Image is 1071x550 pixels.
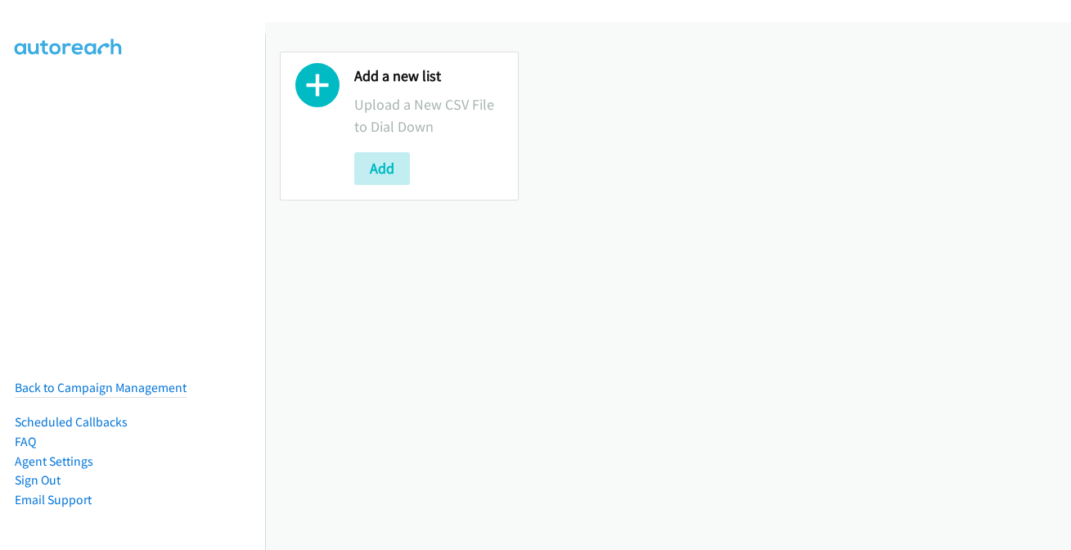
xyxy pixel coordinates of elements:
h2: Add a new list [354,67,503,86]
a: Sign Out [15,472,61,488]
a: Back to Campaign Management [15,380,187,395]
p: Upload a New CSV File to Dial Down [354,93,503,137]
a: FAQ [15,434,36,449]
a: Scheduled Callbacks [15,414,128,430]
a: Agent Settings [15,453,93,469]
button: Add [354,152,410,185]
a: Email Support [15,492,92,507]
